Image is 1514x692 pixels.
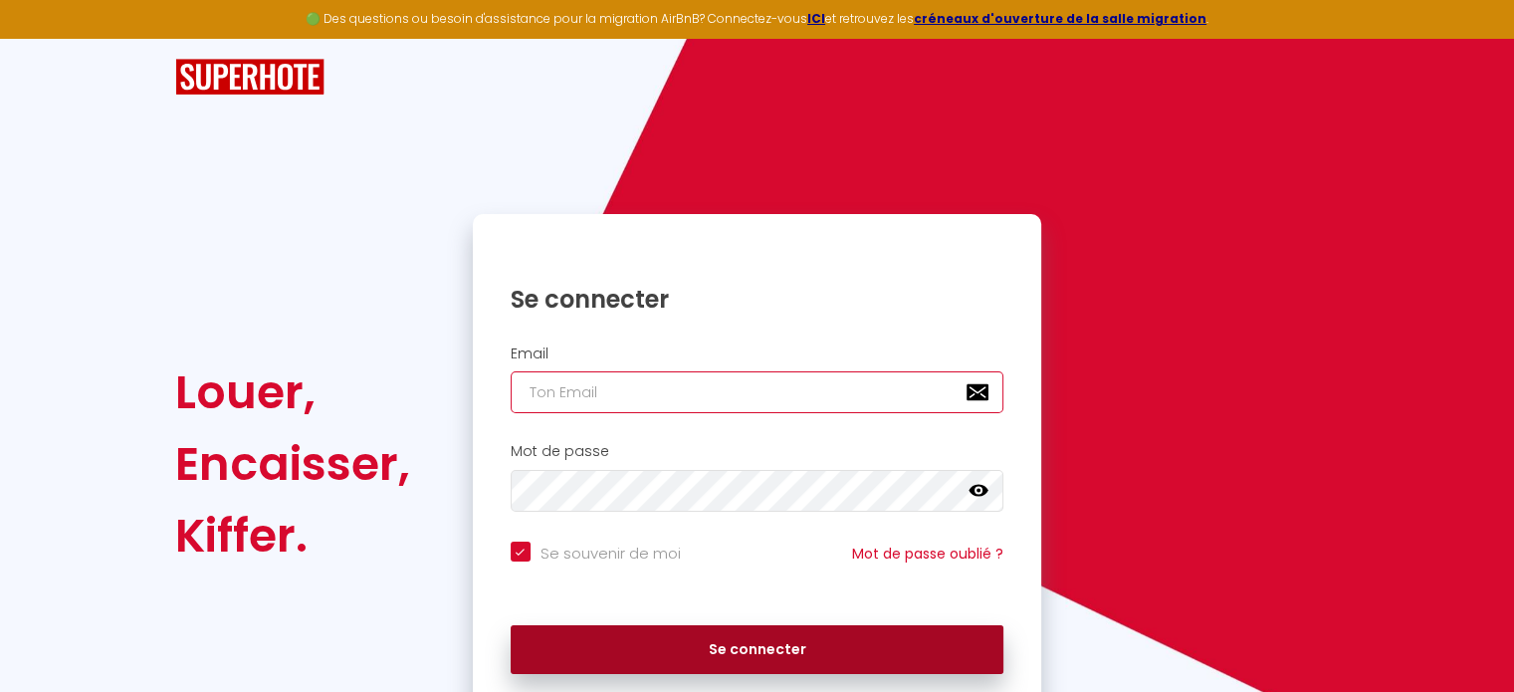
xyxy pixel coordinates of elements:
[175,428,410,500] div: Encaisser,
[852,544,1003,564] a: Mot de passe oublié ?
[175,59,324,96] img: SuperHote logo
[511,371,1004,413] input: Ton Email
[914,10,1206,27] a: créneaux d'ouverture de la salle migration
[175,500,410,572] div: Kiffer.
[511,346,1004,362] h2: Email
[511,284,1004,315] h1: Se connecter
[807,10,825,27] a: ICI
[175,356,410,428] div: Louer,
[511,625,1004,675] button: Se connecter
[511,443,1004,460] h2: Mot de passe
